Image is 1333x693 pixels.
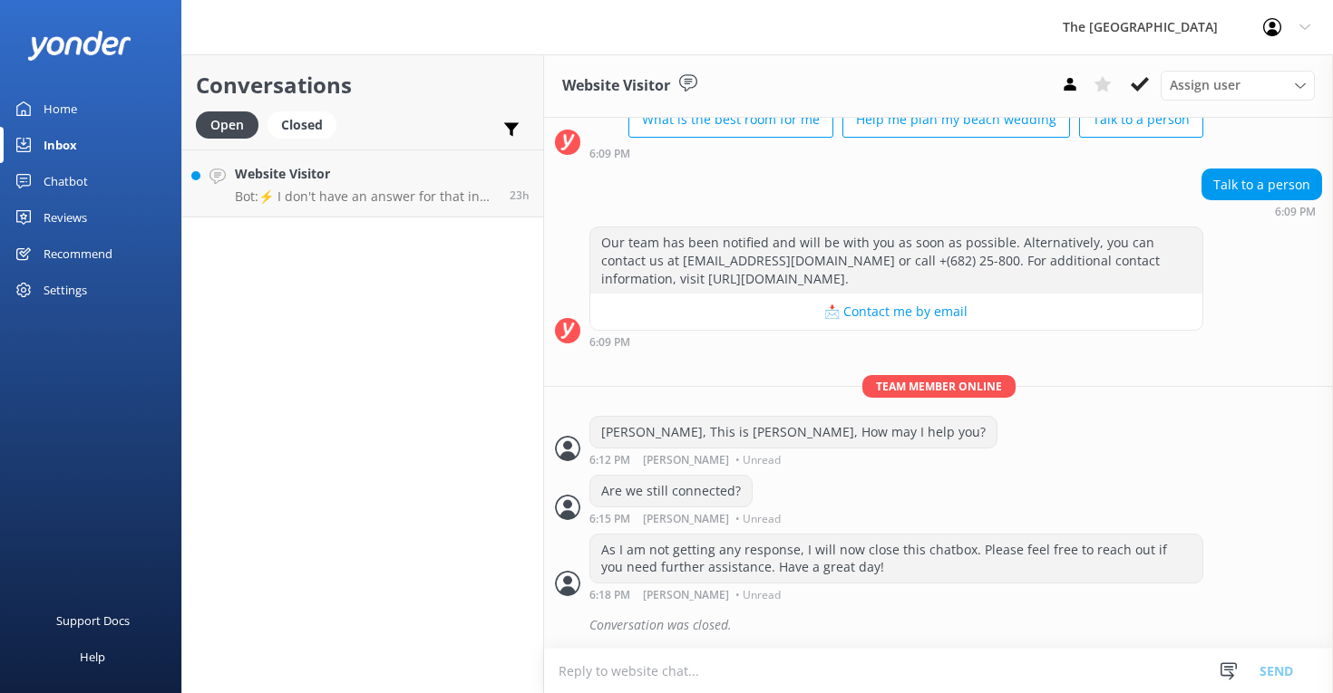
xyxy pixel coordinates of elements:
[735,514,781,525] span: • Unread
[268,111,336,139] div: Closed
[643,590,729,601] span: [PERSON_NAME]
[44,163,88,199] div: Chatbot
[842,101,1070,138] button: Help me plan my beach wedding
[589,453,997,466] div: Aug 22 2025 12:12am (UTC -10:00) Pacific/Honolulu
[44,127,77,163] div: Inbox
[80,639,105,675] div: Help
[589,514,630,525] strong: 6:15 PM
[589,588,1203,601] div: Aug 22 2025 12:18am (UTC -10:00) Pacific/Honolulu
[589,337,630,348] strong: 6:09 PM
[590,227,1202,294] div: Our team has been notified and will be with you as soon as possible. Alternatively, you can conta...
[590,417,997,448] div: [PERSON_NAME], This is [PERSON_NAME], How may I help you?
[182,149,543,217] a: Website VisitorBot:⚡ I don't have an answer for that in my knowledge base. Please try and rephras...
[1170,75,1241,95] span: Assign user
[1079,101,1203,138] button: Talk to a person
[235,188,496,205] p: Bot: ⚡ I don't have an answer for that in my knowledge base. Please try and rephrase your questio...
[590,294,1202,330] button: 📩 Contact me by email
[196,68,530,102] h2: Conversations
[562,74,670,98] h3: Website Visitor
[510,188,530,203] span: Aug 23 2025 12:16am (UTC -10:00) Pacific/Honolulu
[589,455,630,466] strong: 6:12 PM
[590,476,752,506] div: Are we still connected?
[1202,205,1322,217] div: Aug 22 2025 12:09am (UTC -10:00) Pacific/Honolulu
[589,590,630,601] strong: 6:18 PM
[1202,169,1321,200] div: Talk to a person
[735,455,781,466] span: • Unread
[1161,71,1315,100] div: Assign User
[27,31,131,61] img: yonder-white-logo.png
[628,101,833,138] button: What is the best room for me
[235,164,496,184] h4: Website Visitor
[862,375,1016,398] span: Team member online
[44,199,87,236] div: Reviews
[589,149,630,159] strong: 6:09 PM
[56,602,130,639] div: Support Docs
[44,236,112,272] div: Recommend
[555,610,1322,640] div: 2025-08-22T10:18:05.908
[1275,207,1316,217] strong: 6:09 PM
[590,534,1202,582] div: As I am not getting any response, I will now close this chatbox. Please feel free to reach out if...
[196,114,268,134] a: Open
[196,111,258,139] div: Open
[735,590,781,601] span: • Unread
[268,114,345,134] a: Closed
[44,91,77,127] div: Home
[589,512,785,525] div: Aug 22 2025 12:15am (UTC -10:00) Pacific/Honolulu
[44,272,87,308] div: Settings
[589,610,1322,640] div: Conversation was closed.
[643,514,729,525] span: [PERSON_NAME]
[589,147,1203,159] div: Aug 22 2025 12:09am (UTC -10:00) Pacific/Honolulu
[589,335,1203,348] div: Aug 22 2025 12:09am (UTC -10:00) Pacific/Honolulu
[643,455,729,466] span: [PERSON_NAME]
